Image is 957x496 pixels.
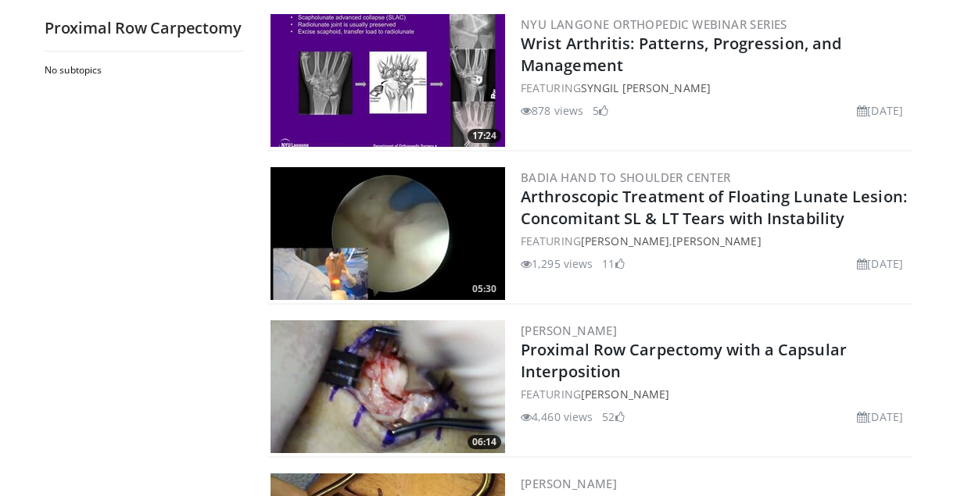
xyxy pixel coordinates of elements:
[271,320,505,453] img: e19aa116-9160-4336-b0e7-5adeaa8703b7.300x170_q85_crop-smart_upscale.jpg
[672,234,761,248] a: [PERSON_NAME]
[271,14,505,147] img: dd1c6a95-8caf-43ab-ade5-2f0fdfd7f0af.300x170_q85_crop-smart_upscale.jpg
[857,102,903,119] li: [DATE]
[521,33,841,76] a: Wrist Arthritis: Patterns, Progression, and Management
[521,80,909,96] div: FEATURING
[45,18,244,38] h2: Proximal Row Carpectomy
[521,476,617,491] a: [PERSON_NAME]
[271,167,505,300] img: 4d3a852e-e866-4d48-a2f4-c0f5704af710.300x170_q85_crop-smart_upscale.jpg
[271,320,505,453] a: 06:14
[271,167,505,300] a: 05:30
[857,255,903,272] li: [DATE]
[45,64,240,77] h2: No subtopics
[581,234,669,248] a: [PERSON_NAME]
[581,387,669,401] a: [PERSON_NAME]
[468,129,501,143] span: 17:24
[602,409,624,425] li: 52
[521,339,847,382] a: Proximal Row Carpectomy with a Capsular Interposition
[521,386,909,402] div: FEATURING
[521,323,617,338] a: [PERSON_NAME]
[857,409,903,425] li: [DATE]
[468,435,501,449] span: 06:14
[521,255,593,272] li: 1,295 views
[521,102,583,119] li: 878 views
[521,186,907,229] a: Arthroscopic Treatment of Floating Lunate Lesion: Concomitant SL & LT Tears with Instability
[521,409,593,425] li: 4,460 views
[521,16,787,32] a: NYU Langone Orthopedic Webinar Series
[521,233,909,249] div: FEATURING ,
[602,255,624,272] li: 11
[468,282,501,296] span: 05:30
[581,80,711,95] a: Syngil [PERSON_NAME]
[593,102,608,119] li: 5
[271,14,505,147] a: 17:24
[521,169,731,185] a: BADIA Hand to Shoulder Center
